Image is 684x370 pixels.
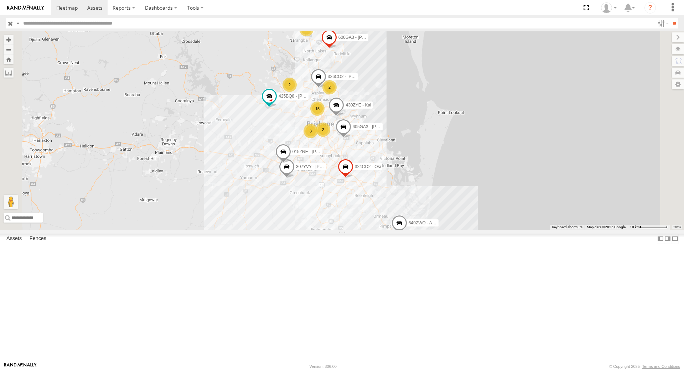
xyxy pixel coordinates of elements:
[299,22,313,36] div: 2
[4,35,14,45] button: Zoom in
[552,225,582,230] button: Keyboard shortcuts
[628,225,670,230] button: Map Scale: 10 km per 74 pixels
[304,124,318,138] div: 3
[587,225,626,229] span: Map data ©2025 Google
[292,149,347,154] span: 015ZNE - [PERSON_NAME]
[355,164,381,169] span: 324CO2 - Osi
[657,234,664,244] label: Dock Summary Table to the Left
[630,225,640,229] span: 10 km
[4,54,14,64] button: Zoom Home
[664,234,671,244] label: Dock Summary Table to the Right
[644,2,656,14] i: ?
[4,45,14,54] button: Zoom out
[642,364,680,369] a: Terms and Conditions
[353,124,407,129] span: 605GA3 - [PERSON_NAME]
[655,18,670,28] label: Search Filter Options
[338,35,393,40] span: 606GA3 - [PERSON_NAME]
[346,103,371,108] span: 430ZYE - Kai
[7,5,44,10] img: rand-logo.svg
[3,234,25,244] label: Assets
[310,101,325,116] div: 15
[322,80,337,94] div: 2
[4,195,18,209] button: Drag Pegman onto the map to open Street View
[598,2,619,13] div: Aaron Cluff
[310,364,337,369] div: Version: 306.00
[409,220,440,225] span: 640ZWO - Aiden
[15,18,21,28] label: Search Query
[328,74,383,79] span: 326CO2 - [PERSON_NAME]
[673,226,681,229] a: Terms (opens in new tab)
[316,123,330,137] div: 2
[4,363,37,370] a: Visit our Website
[672,234,679,244] label: Hide Summary Table
[672,79,684,89] label: Map Settings
[26,234,50,244] label: Fences
[296,164,351,169] span: 307YVY - [PERSON_NAME]
[4,68,14,78] label: Measure
[609,364,680,369] div: © Copyright 2025 -
[279,93,333,98] span: 425BQ8 - [PERSON_NAME]
[283,78,297,92] div: 2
